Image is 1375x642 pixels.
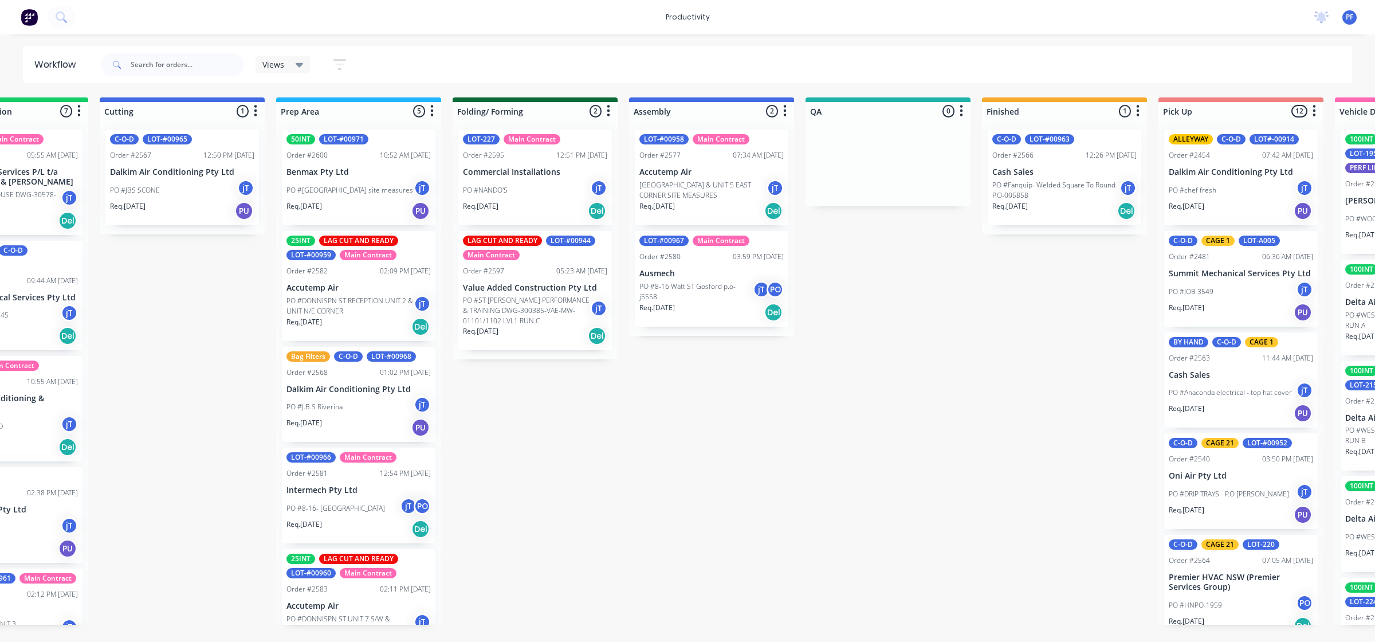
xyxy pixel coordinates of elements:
[286,503,385,514] p: PO #8-16- [GEOGRAPHIC_DATA]
[639,167,784,177] p: Accutemp Air
[733,252,784,262] div: 03:59 PM [DATE]
[414,295,431,312] div: jT
[992,150,1034,160] div: Order #2566
[286,283,431,293] p: Accutemp Air
[61,618,78,636] div: jT
[463,266,504,276] div: Order #2597
[380,468,431,479] div: 12:54 PM [DATE]
[463,167,607,177] p: Commercial Installations
[58,539,77,558] div: PU
[286,250,336,260] div: LOT-#00959
[282,448,435,543] div: LOT-#00966Main ContractOrder #258112:54 PM [DATE]Intermech Pty LtdPO #8-16- [GEOGRAPHIC_DATA]jTPO...
[1262,353,1313,363] div: 11:44 AM [DATE]
[639,303,675,313] p: Req. [DATE]
[286,185,413,195] p: PO #[GEOGRAPHIC_DATA] site measures
[340,250,396,260] div: Main Contract
[767,281,784,298] div: PO
[286,418,322,428] p: Req. [DATE]
[639,281,753,302] p: PO #8-16 Watt ST Gosford p.o- j5558
[767,179,784,197] div: jT
[286,519,322,530] p: Req. [DATE]
[1296,483,1313,500] div: jT
[286,568,336,578] div: LOT-#00960
[105,130,259,225] div: C-O-DLOT-#00965Order #256712:50 PM [DATE]Dalkim Air Conditioning Pty LtdPO #JBS SCONEjTReq.[DATE]PU
[237,179,254,197] div: jT
[1169,303,1204,313] p: Req. [DATE]
[463,250,520,260] div: Main Contract
[286,385,431,394] p: Dalkim Air Conditioning Pty Ltd
[286,452,336,463] div: LOT-#00966
[1346,12,1353,22] span: PF
[235,202,253,220] div: PU
[367,351,416,362] div: LOT-#00968
[992,180,1119,201] p: PO #Fanquip- Welded Square To Round P.O-005858
[61,517,78,534] div: jT
[21,9,38,26] img: Factory
[753,281,770,298] div: jT
[286,614,414,635] p: PO #DONNISPN ST UNIT 7 S/W & [GEOGRAPHIC_DATA]
[1296,281,1313,298] div: jT
[1262,454,1313,464] div: 03:50 PM [DATE]
[588,202,606,220] div: Del
[1117,202,1136,220] div: Del
[110,167,254,177] p: Dalkim Air Conditioning Pty Ltd
[1201,236,1235,246] div: CAGE 1
[1169,573,1313,592] p: Premier HVAC NSW (Premier Services Group)
[1201,438,1239,448] div: CAGE 21
[1169,387,1292,398] p: PO #Anaconda electrical - top hat cover
[1086,150,1137,160] div: 12:26 PM [DATE]
[19,573,76,584] div: Main Contract
[286,150,328,160] div: Order #2600
[27,377,78,387] div: 10:55 AM [DATE]
[590,300,607,317] div: jT
[639,134,689,144] div: LOT-#00958
[1169,150,1210,160] div: Order #2454
[1164,433,1318,529] div: C-O-DCAGE 21LOT-#00952Order #254003:50 PM [DATE]Oni Air Pty LtdPO #DRIP TRAYS - P.O [PERSON_NAME]...
[463,295,590,326] p: PO #ST [PERSON_NAME] PERFORMANCE & TRAINING DWG-300385-VAE-MW-01101/1102 LVL1 RUN C
[110,185,160,195] p: PO #JBS SCONE
[334,351,363,362] div: C-O-D
[34,58,81,72] div: Workflow
[1169,600,1222,610] p: PO #HNPO-1959
[203,150,254,160] div: 12:50 PM [DATE]
[380,150,431,160] div: 10:52 AM [DATE]
[380,367,431,378] div: 01:02 PM [DATE]
[588,327,606,345] div: Del
[1243,539,1279,550] div: LOT-220
[27,589,78,600] div: 02:12 PM [DATE]
[1262,252,1313,262] div: 06:36 AM [DATE]
[1294,303,1312,322] div: PU
[131,53,244,76] input: Search for orders...
[988,130,1141,225] div: C-O-DLOT-#00963Order #256612:26 PM [DATE]Cash SalesPO #Fanquip- Welded Square To Round P.O-005858...
[639,180,767,201] p: [GEOGRAPHIC_DATA] & UNIT 5 EAST CORNER SITE MEASURES
[1169,505,1204,515] p: Req. [DATE]
[58,438,77,456] div: Del
[286,468,328,479] div: Order #2581
[1169,185,1216,195] p: PO #chef fresh
[1169,539,1197,550] div: C-O-D
[992,167,1137,177] p: Cash Sales
[319,554,398,564] div: LAG CUT AND READY
[463,283,607,293] p: Value Added Construction Pty Ltd
[1294,506,1312,524] div: PU
[286,554,315,564] div: 25INT
[764,303,783,322] div: Del
[262,58,284,71] span: Views
[58,212,77,230] div: Del
[1294,202,1312,220] div: PU
[340,452,396,463] div: Main Contract
[1164,535,1318,640] div: C-O-DCAGE 21LOT-220Order #256407:05 AM [DATE]Premier HVAC NSW (Premier Services Group)PO #HNPO-19...
[1025,134,1074,144] div: LOT-#00963
[400,498,417,515] div: jT
[693,236,749,246] div: Main Contract
[1169,616,1204,627] p: Req. [DATE]
[463,185,508,195] p: PO #NANDO'S
[1262,150,1313,160] div: 07:42 AM [DATE]
[1239,236,1280,246] div: LOT-A005
[411,202,430,220] div: PU
[1294,404,1312,422] div: PU
[1169,489,1289,499] p: PO #DRIP TRAYS - P.O [PERSON_NAME]
[992,134,1021,144] div: C-O-D
[546,236,595,246] div: LOT-#00944
[27,488,78,498] div: 02:38 PM [DATE]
